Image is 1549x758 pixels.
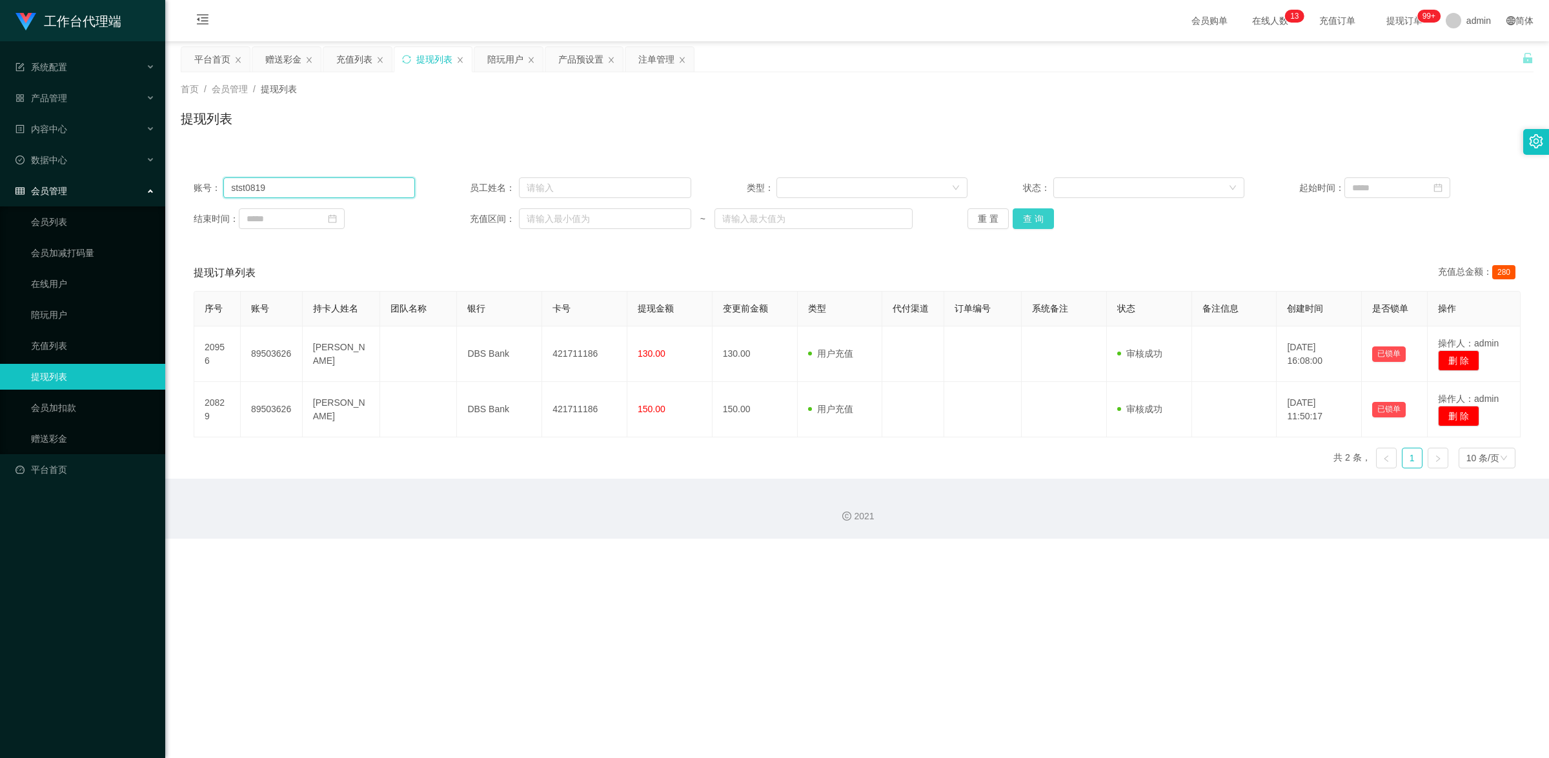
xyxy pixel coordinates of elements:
button: 删 除 [1438,350,1479,371]
div: 2021 [176,510,1539,523]
td: [PERSON_NAME] [303,326,380,382]
span: 产品管理 [15,93,67,103]
span: 审核成功 [1117,404,1162,414]
td: 150.00 [713,382,798,437]
span: 提现列表 [261,84,297,94]
h1: 工作台代理端 [44,1,121,42]
td: [DATE] 11:50:17 [1277,382,1362,437]
button: 删 除 [1438,406,1479,426]
p: 3 [1295,10,1299,23]
i: 图标: close [607,56,615,64]
i: 图标: appstore-o [15,94,25,103]
span: 银行 [467,303,485,314]
span: 操作人：admin [1438,338,1499,348]
span: 起始时间： [1299,181,1344,195]
i: 图标: profile [15,125,25,134]
a: 会员列表 [31,209,155,235]
span: 内容中心 [15,124,67,134]
div: 提现列表 [416,47,452,72]
i: 图标: unlock [1522,52,1534,64]
div: 充值总金额： [1438,265,1521,281]
span: 账号 [251,303,269,314]
i: 图标: form [15,63,25,72]
button: 查 询 [1013,208,1054,229]
i: 图标: down [952,184,960,193]
sup: 1097 [1417,10,1441,23]
input: 请输入 [519,177,691,198]
i: 图标: check-circle-o [15,155,25,165]
input: 请输入 [223,177,414,198]
i: 图标: down [1229,184,1237,193]
span: 充值区间： [470,212,519,226]
p: 1 [1290,10,1295,23]
span: 会员管理 [15,186,67,196]
button: 已锁单 [1372,402,1406,417]
span: 数据中心 [15,155,67,165]
span: 操作 [1438,303,1456,314]
span: 280 [1492,265,1515,279]
span: 团队名称 [390,303,427,314]
a: 充值列表 [31,333,155,359]
span: 会员管理 [212,84,248,94]
td: DBS Bank [457,382,542,437]
a: 陪玩用户 [31,302,155,328]
i: 图标: global [1506,16,1515,25]
div: 注单管理 [638,47,674,72]
div: 赠送彩金 [265,47,301,72]
li: 共 2 条， [1333,448,1371,468]
i: 图标: table [15,186,25,195]
i: 图标: menu-fold [181,1,225,42]
div: 10 条/页 [1466,448,1499,468]
span: 卡号 [552,303,571,314]
span: 130.00 [638,348,665,359]
i: 图标: close [678,56,686,64]
li: 下一页 [1428,448,1448,468]
span: 类型 [808,303,826,314]
li: 1 [1402,448,1422,468]
span: 订单编号 [955,303,991,314]
span: 状态 [1117,303,1135,314]
td: 20829 [194,382,241,437]
img: logo.9652507e.png [15,13,36,31]
span: / [204,84,207,94]
span: 是否锁单 [1372,303,1408,314]
td: 421711186 [542,382,627,437]
a: 提现列表 [31,364,155,390]
i: 图标: sync [402,55,411,64]
span: 用户充值 [808,348,853,359]
i: 图标: copyright [842,512,851,521]
li: 上一页 [1376,448,1397,468]
i: 图标: close [527,56,535,64]
span: 提现订单列表 [194,265,256,281]
i: 图标: calendar [1433,183,1443,192]
span: 系统配置 [15,62,67,72]
i: 图标: close [305,56,313,64]
a: 1 [1402,448,1422,468]
i: 图标: down [1500,454,1508,463]
span: 序号 [205,303,223,314]
i: 图标: close [376,56,384,64]
i: 图标: close [456,56,464,64]
a: 赠送彩金 [31,426,155,452]
button: 重 置 [967,208,1009,229]
span: 系统备注 [1032,303,1068,314]
span: 操作人：admin [1438,394,1499,404]
span: 创建时间 [1287,303,1323,314]
span: 用户充值 [808,404,853,414]
span: ~ [691,212,714,226]
span: 账号： [194,181,223,195]
input: 请输入最大值为 [714,208,913,229]
i: 图标: setting [1529,134,1543,148]
span: 备注信息 [1202,303,1239,314]
a: 在线用户 [31,271,155,297]
a: 工作台代理端 [15,15,121,26]
span: 变更前金额 [723,303,768,314]
button: 已锁单 [1372,346,1406,362]
td: 89503626 [241,382,303,437]
span: 提现订单 [1380,16,1429,25]
a: 会员加扣款 [31,395,155,421]
span: 状态： [1023,181,1053,195]
td: DBS Bank [457,326,542,382]
span: / [253,84,256,94]
span: 提现金额 [638,303,674,314]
